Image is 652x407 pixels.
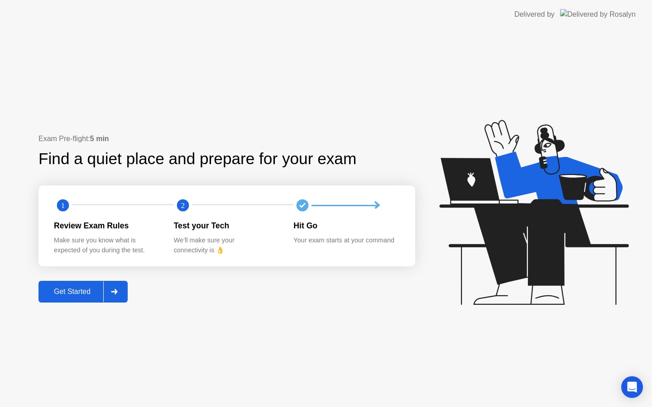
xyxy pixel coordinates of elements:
[621,376,643,398] div: Open Intercom Messenger
[181,201,185,210] text: 2
[38,133,415,144] div: Exam Pre-flight:
[90,135,109,142] b: 5 min
[174,236,279,255] div: We’ll make sure your connectivity is 👌
[174,220,279,232] div: Test your Tech
[61,201,65,210] text: 1
[293,236,399,246] div: Your exam starts at your command
[54,220,159,232] div: Review Exam Rules
[293,220,399,232] div: Hit Go
[54,236,159,255] div: Make sure you know what is expected of you during the test.
[41,288,103,296] div: Get Started
[514,9,555,20] div: Delivered by
[560,9,636,19] img: Delivered by Rosalyn
[38,281,128,303] button: Get Started
[38,147,358,171] div: Find a quiet place and prepare for your exam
